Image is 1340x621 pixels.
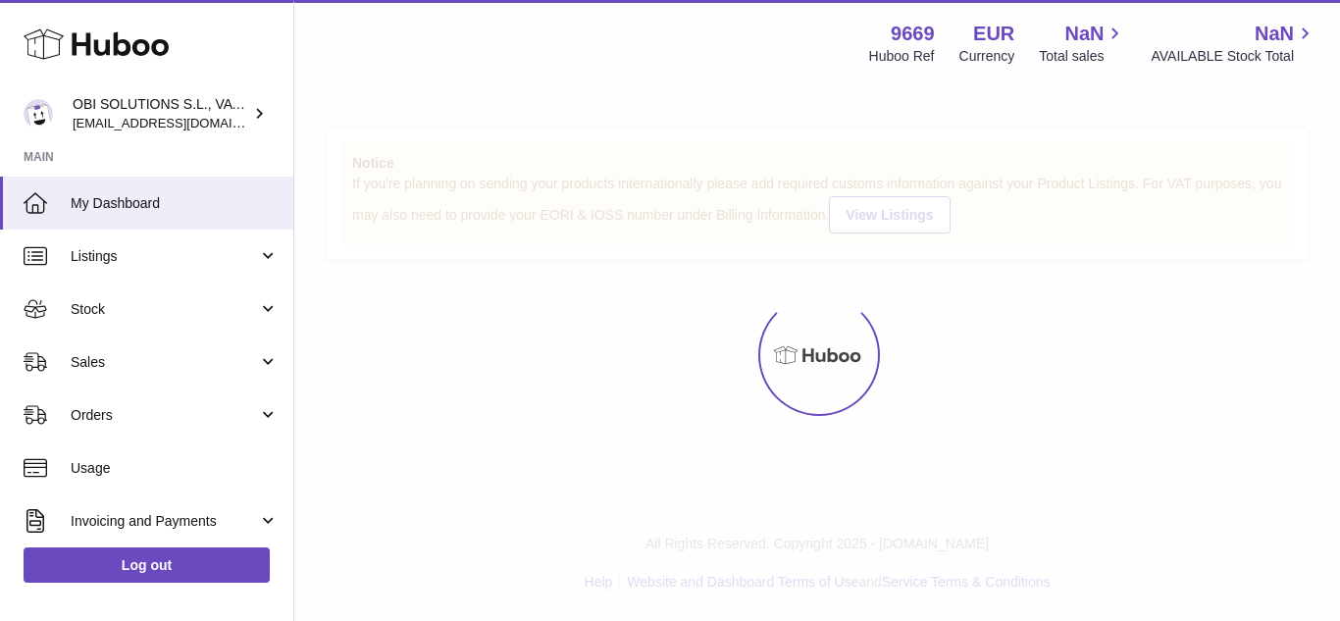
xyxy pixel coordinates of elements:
[891,21,935,47] strong: 9669
[71,353,258,372] span: Sales
[1151,47,1316,66] span: AVAILABLE Stock Total
[71,459,279,478] span: Usage
[869,47,935,66] div: Huboo Ref
[24,547,270,583] a: Log out
[71,247,258,266] span: Listings
[24,99,53,129] img: internalAdmin-9669@internal.huboo.com
[71,512,258,531] span: Invoicing and Payments
[1039,47,1126,66] span: Total sales
[959,47,1015,66] div: Currency
[71,300,258,319] span: Stock
[71,194,279,213] span: My Dashboard
[973,21,1014,47] strong: EUR
[73,95,249,132] div: OBI SOLUTIONS S.L., VAT: B70911078
[1039,21,1126,66] a: NaN Total sales
[1255,21,1294,47] span: NaN
[1064,21,1104,47] span: NaN
[71,406,258,425] span: Orders
[73,115,288,130] span: [EMAIL_ADDRESS][DOMAIN_NAME]
[1151,21,1316,66] a: NaN AVAILABLE Stock Total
